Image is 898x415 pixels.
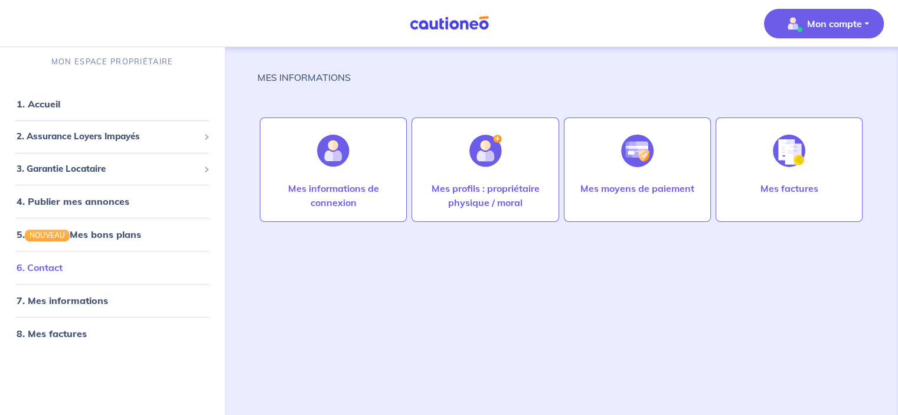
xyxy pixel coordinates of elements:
div: 8. Mes factures [5,322,220,345]
p: MES INFORMATIONS [257,70,351,84]
p: Mes factures [760,181,818,195]
p: Mes profils : propriétaire physique / moral [424,181,546,210]
a: 8. Mes factures [17,328,87,339]
span: 2. Assurance Loyers Impayés [17,130,199,143]
img: illu_account.svg [317,135,350,167]
a: 7. Mes informations [17,295,108,306]
span: 3. Garantie Locataire [17,162,199,176]
p: Mes moyens de paiement [580,181,694,195]
img: illu_credit_card_no_anim.svg [621,135,654,167]
div: 6. Contact [5,256,220,279]
div: 4. Publier mes annonces [5,189,220,213]
div: 2. Assurance Loyers Impayés [5,125,220,148]
p: MON ESPACE PROPRIÉTAIRE [51,56,173,67]
div: 7. Mes informations [5,289,220,312]
img: illu_account_add.svg [469,135,502,167]
p: Mes informations de connexion [272,181,394,210]
div: 1. Accueil [5,92,220,116]
p: Mon compte [807,17,862,31]
button: illu_account_valid_menu.svgMon compte [764,9,884,38]
div: 5.NOUVEAUMes bons plans [5,223,220,246]
a: 6. Contact [17,262,63,273]
img: Cautioneo [405,16,494,31]
img: illu_account_valid_menu.svg [783,14,802,33]
a: 1. Accueil [17,98,60,110]
a: 5.NOUVEAUMes bons plans [17,228,141,240]
a: 4. Publier mes annonces [17,195,129,207]
img: illu_invoice.svg [773,135,805,167]
div: 3. Garantie Locataire [5,158,220,181]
